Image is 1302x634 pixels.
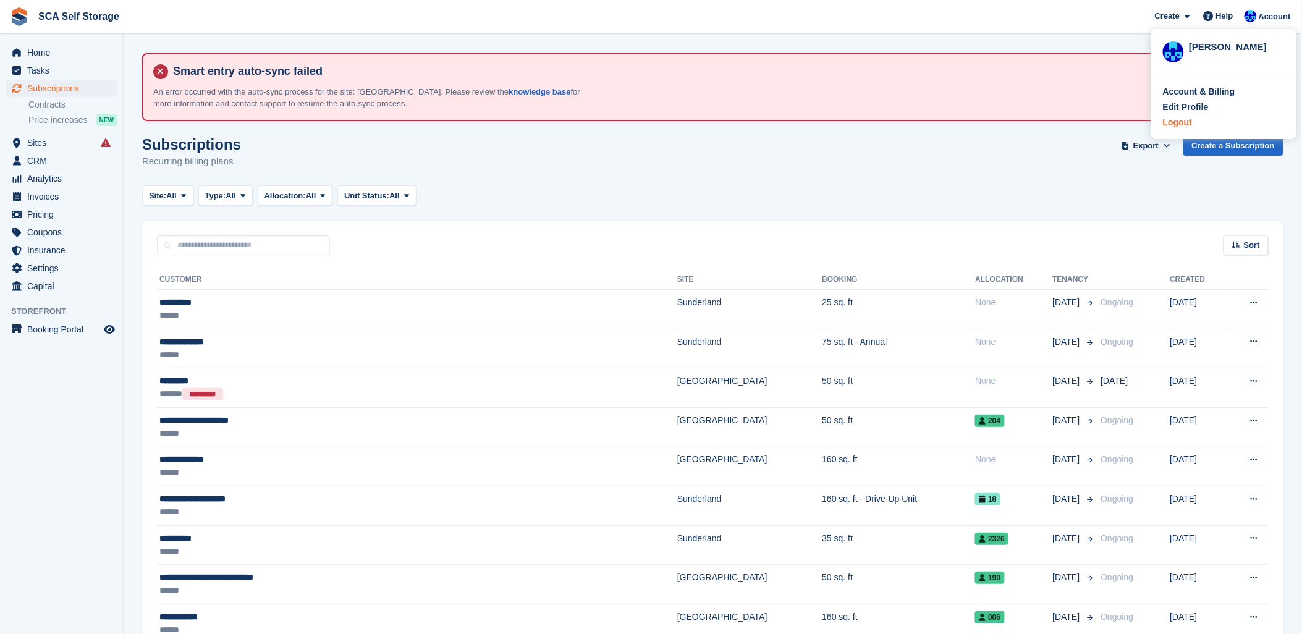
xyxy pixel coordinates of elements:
span: 204 [975,415,1004,427]
p: An error occurred with the auto-sync process for the site: [GEOGRAPHIC_DATA]. Please review the f... [153,86,586,110]
span: Site: [149,190,166,202]
div: NEW [96,114,117,126]
span: Sort [1244,239,1260,251]
span: [DATE] [1053,336,1083,349]
td: Sunderland [677,290,822,329]
div: Account & Billing [1163,85,1235,98]
span: Ongoing [1101,494,1134,504]
span: Ongoing [1101,572,1134,582]
a: menu [6,170,117,187]
span: 18 [975,493,1000,505]
button: Site: All [142,185,193,206]
a: menu [6,260,117,277]
td: 50 sq. ft [822,368,976,408]
span: Help [1216,10,1233,22]
span: Price increases [28,114,88,126]
th: Booking [822,270,976,290]
span: [DATE] [1053,492,1083,505]
span: Invoices [27,188,101,205]
a: Preview store [102,322,117,337]
span: Analytics [27,170,101,187]
th: Site [677,270,822,290]
span: Ongoing [1101,612,1134,622]
h1: Subscriptions [142,136,241,153]
td: [DATE] [1170,408,1227,447]
th: Allocation [975,270,1052,290]
td: [DATE] [1170,565,1227,604]
span: Unit Status: [344,190,389,202]
span: Type: [205,190,226,202]
div: Logout [1163,116,1192,129]
span: [DATE] [1053,453,1083,466]
th: Tenancy [1053,270,1096,290]
a: menu [6,277,117,295]
a: knowledge base [509,87,570,96]
td: Sunderland [677,486,822,526]
a: Account & Billing [1163,85,1285,98]
th: Customer [157,270,677,290]
a: menu [6,242,117,259]
span: Tasks [27,62,101,79]
a: Price increases NEW [28,113,117,127]
a: Edit Profile [1163,101,1285,114]
a: SCA Self Storage [33,6,124,27]
a: menu [6,152,117,169]
td: 160 sq. ft [822,447,976,486]
a: menu [6,321,117,338]
img: stora-icon-8386f47178a22dfd0bd8f6a31ec36ba5ce8667c1dd55bd0f319d3a0aa187defe.svg [10,7,28,26]
div: None [975,374,1052,387]
span: Booking Portal [27,321,101,338]
span: [DATE] [1053,611,1083,623]
img: Kelly Neesham [1245,10,1257,22]
td: 160 sq. ft - Drive-Up Unit [822,486,976,526]
span: 006 [975,611,1004,623]
a: menu [6,224,117,241]
div: None [975,336,1052,349]
span: Insurance [27,242,101,259]
button: Allocation: All [258,185,333,206]
a: menu [6,44,117,61]
span: [DATE] [1053,414,1083,427]
span: Ongoing [1101,415,1134,425]
span: Account [1259,11,1291,23]
span: Subscriptions [27,80,101,97]
h4: Smart entry auto-sync failed [168,64,1272,78]
button: Export [1119,136,1173,156]
td: [GEOGRAPHIC_DATA] [677,565,822,604]
span: All [226,190,236,202]
td: [DATE] [1170,525,1227,565]
div: None [975,296,1052,309]
th: Created [1170,270,1227,290]
td: [DATE] [1170,290,1227,329]
td: [DATE] [1170,447,1227,486]
span: 2326 [975,533,1008,545]
td: 75 sq. ft - Annual [822,329,976,368]
div: [PERSON_NAME] [1189,40,1285,51]
span: All [166,190,177,202]
img: Kelly Neesham [1163,41,1184,62]
a: Logout [1163,116,1285,129]
i: Smart entry sync failures have occurred [101,138,111,148]
a: menu [6,80,117,97]
td: Sunderland [677,329,822,368]
span: Pricing [27,206,101,223]
span: [DATE] [1053,532,1083,545]
span: Ongoing [1101,454,1134,464]
span: Ongoing [1101,533,1134,543]
a: menu [6,188,117,205]
td: 50 sq. ft [822,565,976,604]
span: All [389,190,400,202]
span: [DATE] [1101,376,1128,386]
div: None [975,453,1052,466]
a: menu [6,206,117,223]
span: Allocation: [264,190,306,202]
span: Create [1155,10,1180,22]
td: [DATE] [1170,329,1227,368]
span: Ongoing [1101,337,1134,347]
span: Export [1133,140,1159,152]
span: Sites [27,134,101,151]
span: [DATE] [1053,296,1083,309]
td: [DATE] [1170,368,1227,408]
span: Ongoing [1101,297,1134,307]
span: Capital [27,277,101,295]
